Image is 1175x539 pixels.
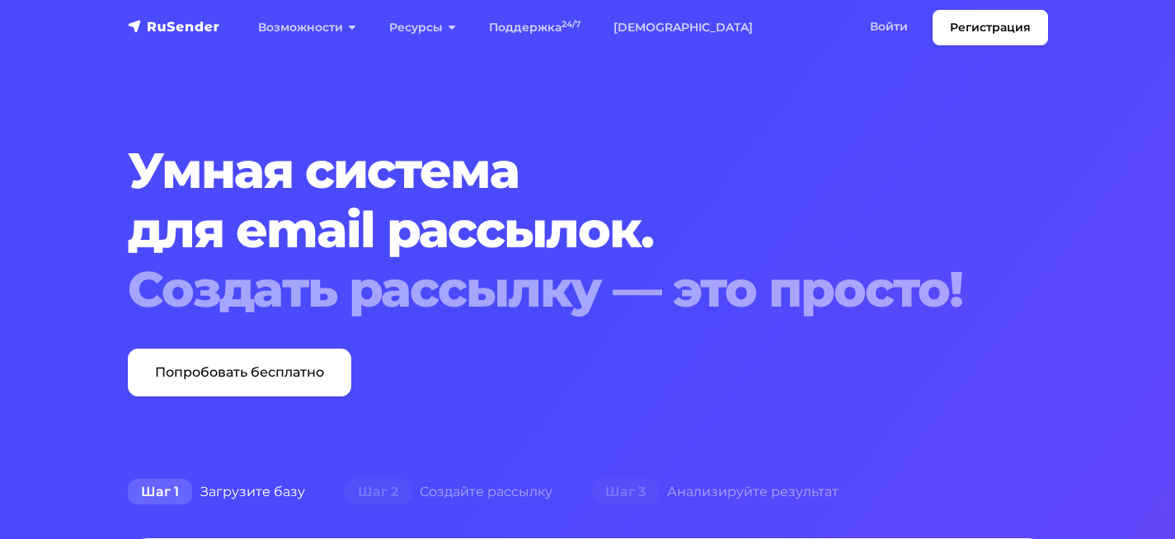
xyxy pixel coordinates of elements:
[572,476,858,509] div: Анализируйте результат
[128,479,192,505] span: Шаг 1
[108,476,325,509] div: Загрузите базу
[242,11,373,45] a: Возможности
[128,18,220,35] img: RuSender
[592,479,659,505] span: Шаг 3
[597,11,769,45] a: [DEMOGRAPHIC_DATA]
[373,11,472,45] a: Ресурсы
[562,19,580,30] sup: 24/7
[853,10,924,44] a: Войти
[128,349,351,396] a: Попробовать бесплатно
[325,476,572,509] div: Создайте рассылку
[128,260,970,319] div: Создать рассылку — это просто!
[933,10,1048,45] a: Регистрация
[472,11,597,45] a: Поддержка24/7
[128,141,970,319] h1: Умная система для email рассылок.
[345,479,411,505] span: Шаг 2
